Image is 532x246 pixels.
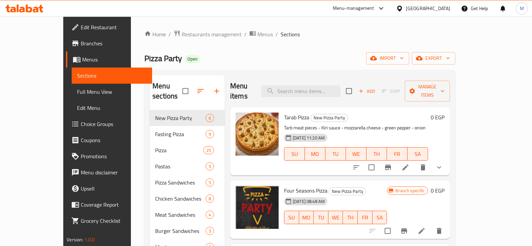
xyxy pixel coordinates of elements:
[360,213,370,222] span: FR
[174,30,242,39] a: Restaurants management
[381,224,395,238] span: Select to update
[81,136,147,144] span: Coupons
[81,201,147,209] span: Coverage Report
[206,196,214,202] span: 8
[284,147,305,161] button: SU
[206,114,214,122] div: items
[185,56,200,62] span: Open
[390,149,405,159] span: FR
[257,30,273,38] span: Menus
[284,186,327,196] span: Four Seasons Pizza
[66,19,152,35] a: Edit Restaurant
[407,147,428,161] button: SA
[230,81,253,101] h2: Menu items
[150,158,225,174] div: Pastas5
[72,100,152,116] a: Edit Menu
[150,174,225,191] div: Pizza Sandwiches5
[206,228,214,234] span: 3
[82,55,147,64] span: Menus
[144,30,166,38] a: Home
[236,113,279,156] img: Tarab Pizza
[410,83,445,99] span: Manage items
[84,235,95,244] span: 1.0.0
[66,51,152,68] a: Menus
[81,168,147,176] span: Menu disclaimer
[261,85,341,97] input: search
[358,87,376,95] span: Add
[329,188,366,195] span: New Pizza Party
[405,81,450,101] button: Manage items
[346,147,366,161] button: WE
[415,159,431,175] button: delete
[66,116,152,132] a: Choice Groups
[204,147,214,154] span: 25
[520,5,524,12] span: M
[348,159,364,175] button: sort-choices
[81,184,147,193] span: Upsell
[371,54,404,63] span: import
[150,223,225,239] div: Burger Sandwiches3
[66,180,152,197] a: Upsell
[356,86,378,96] span: Add item
[206,195,214,203] div: items
[305,147,325,161] button: MO
[72,84,152,100] a: Full Menu View
[206,162,214,170] div: items
[333,4,374,12] div: Menu-management
[380,159,396,175] button: Branch-specific-item
[206,163,214,170] span: 5
[155,114,206,122] span: New Pizza Party
[284,112,309,122] span: Tarab Pizza
[431,159,447,175] button: show more
[431,113,445,122] h6: 0 EGP
[378,86,405,96] span: Select section first
[81,23,147,31] span: Edit Restaurant
[401,163,410,171] a: Edit menu item
[281,30,300,38] span: Sections
[150,207,225,223] div: Meat Sandwiches4
[150,110,225,126] div: New Pizza Party6
[155,195,206,203] div: Chicken Sandwiches
[418,227,426,235] a: Edit menu item
[206,115,214,121] span: 6
[393,188,427,194] span: Branch specific
[152,81,182,101] h2: Menu sections
[343,211,358,224] button: TH
[155,227,206,235] span: Burger Sandwiches
[144,51,182,66] span: Pizza Party
[155,130,206,138] span: Fasting Pizza
[364,160,379,174] span: Select to update
[290,198,327,205] span: [DATE] 08:48 AM
[396,223,412,239] button: Branch-specific-item
[206,212,214,218] span: 4
[311,114,348,122] span: New Pizza Party
[66,164,152,180] a: Menu disclaimer
[206,178,214,187] div: items
[431,186,445,195] h6: 0 EGP
[206,130,214,138] div: items
[325,147,346,161] button: TU
[328,149,343,159] span: TU
[155,211,206,219] span: Meat Sandwiches
[77,104,147,112] span: Edit Menu
[314,211,328,224] button: TU
[66,148,152,164] a: Promotions
[249,30,273,39] a: Menus
[155,162,206,170] span: Pastas
[81,217,147,225] span: Grocery Checklist
[150,142,225,158] div: Pizza25
[155,178,206,187] span: Pizza Sandwiches
[150,191,225,207] div: Chicken Sandwiches8
[144,30,455,39] nav: breadcrumb
[206,211,214,219] div: items
[155,146,203,154] span: Pizza
[308,149,323,159] span: MO
[328,211,343,224] button: WE
[77,88,147,96] span: Full Menu View
[349,149,364,159] span: WE
[299,211,314,224] button: MO
[287,213,296,222] span: SU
